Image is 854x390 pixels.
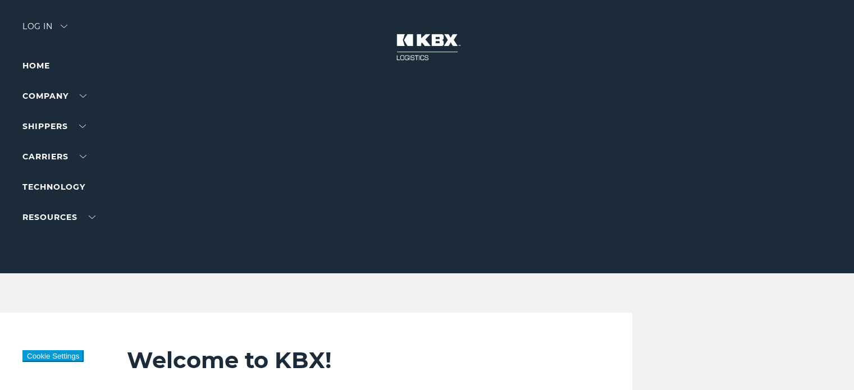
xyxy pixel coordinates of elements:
[22,61,50,71] a: Home
[22,152,86,162] a: Carriers
[385,22,469,72] img: kbx logo
[22,182,85,192] a: Technology
[22,121,86,131] a: SHIPPERS
[22,91,86,101] a: Company
[127,346,588,374] h2: Welcome to KBX!
[61,25,67,28] img: arrow
[22,350,84,362] button: Cookie Settings
[22,22,67,39] div: Log in
[22,212,95,222] a: RESOURCES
